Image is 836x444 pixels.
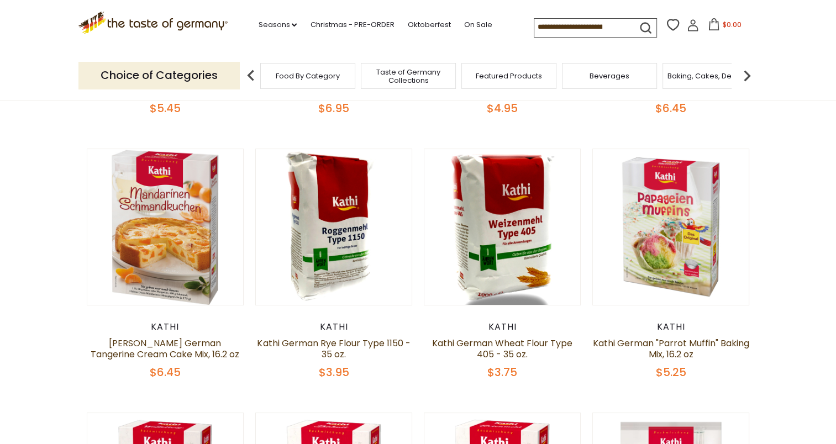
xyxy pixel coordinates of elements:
[256,149,412,305] img: Kathi
[464,19,492,31] a: On Sale
[407,19,450,31] a: Oktoberfest
[590,72,629,80] a: Beverages
[318,101,349,116] span: $6.95
[487,364,517,380] span: $3.75
[310,19,394,31] a: Christmas - PRE-ORDER
[87,321,244,332] div: Kathi
[722,20,741,29] span: $0.00
[593,149,749,305] img: Kathi
[701,18,748,35] button: $0.00
[258,19,297,31] a: Seasons
[424,321,581,332] div: Kathi
[736,65,758,87] img: next arrow
[78,62,240,89] p: Choice of Categories
[87,149,244,305] img: Kathi
[655,101,686,116] span: $6.45
[364,68,453,84] a: Taste of Germany Collections
[240,65,262,87] img: previous arrow
[593,337,749,361] a: Kathi German "Parrot Muffin" Baking Mix, 16.2 oz
[476,72,542,80] a: Featured Products
[656,364,686,380] span: $5.25
[667,72,753,80] a: Baking, Cakes, Desserts
[432,337,572,361] a: Kathi German Wheat Flour Type 405 - 35 oz.
[424,149,581,305] img: Kathi
[150,101,181,116] span: $5.45
[150,364,181,380] span: $6.45
[91,337,239,361] a: [PERSON_NAME] German Tangerine Cream Cake Mix, 16.2 oz
[257,337,410,361] a: Kathi German Rye Flour Type 1150 - 35 oz.
[276,72,340,80] a: Food By Category
[487,101,518,116] span: $4.95
[318,364,349,380] span: $3.95
[592,321,750,332] div: Kathi
[255,321,413,332] div: Kathi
